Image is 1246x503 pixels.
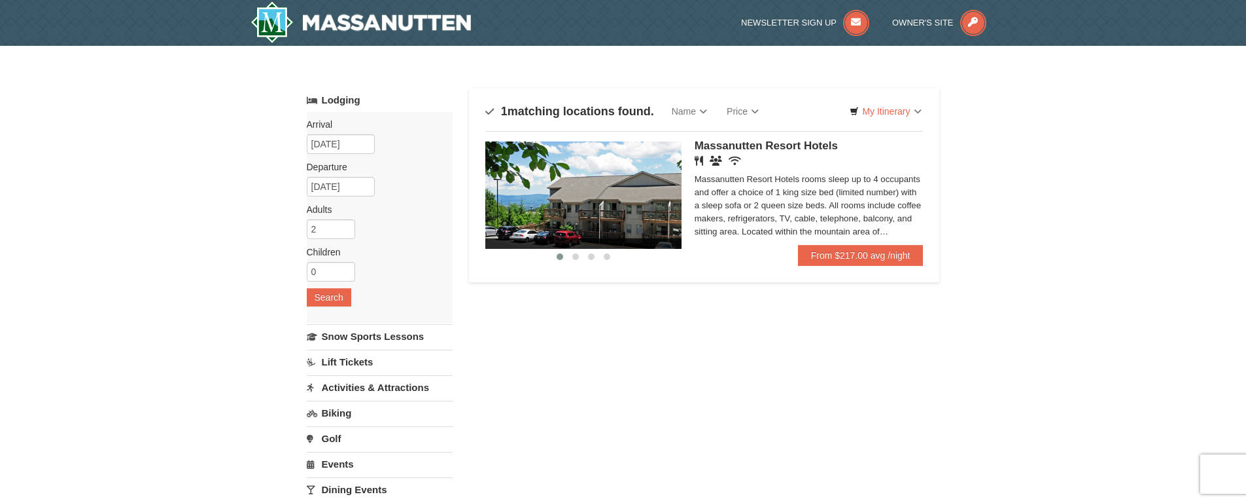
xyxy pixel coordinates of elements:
[307,203,443,216] label: Adults
[307,88,453,112] a: Lodging
[892,18,954,28] span: Owner's Site
[307,246,443,259] label: Children
[695,173,924,238] div: Massanutten Resort Hotels rooms sleep up to 4 occupants and offer a choice of 1 king size bed (li...
[307,288,351,307] button: Search
[662,98,717,124] a: Name
[892,18,986,28] a: Owner's Site
[307,324,453,348] a: Snow Sports Lessons
[741,18,869,28] a: Newsletter Sign Up
[307,118,443,131] label: Arrival
[307,401,453,425] a: Biking
[307,426,453,451] a: Golf
[695,140,838,152] span: Massanutten Resort Hotels
[251,1,472,43] img: Massanutten Resort Logo
[307,160,443,174] label: Departure
[729,156,741,166] i: Wireless Internet (free)
[307,452,453,476] a: Events
[717,98,769,124] a: Price
[307,375,453,400] a: Activities & Attractions
[501,105,508,118] span: 1
[741,18,837,28] span: Newsletter Sign Up
[307,350,453,374] a: Lift Tickets
[251,1,472,43] a: Massanutten Resort
[798,245,924,266] a: From $217.00 avg /night
[307,477,453,502] a: Dining Events
[710,156,722,166] i: Banquet Facilities
[485,105,654,118] h4: matching locations found.
[841,102,929,121] a: My Itinerary
[695,156,703,166] i: Restaurant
